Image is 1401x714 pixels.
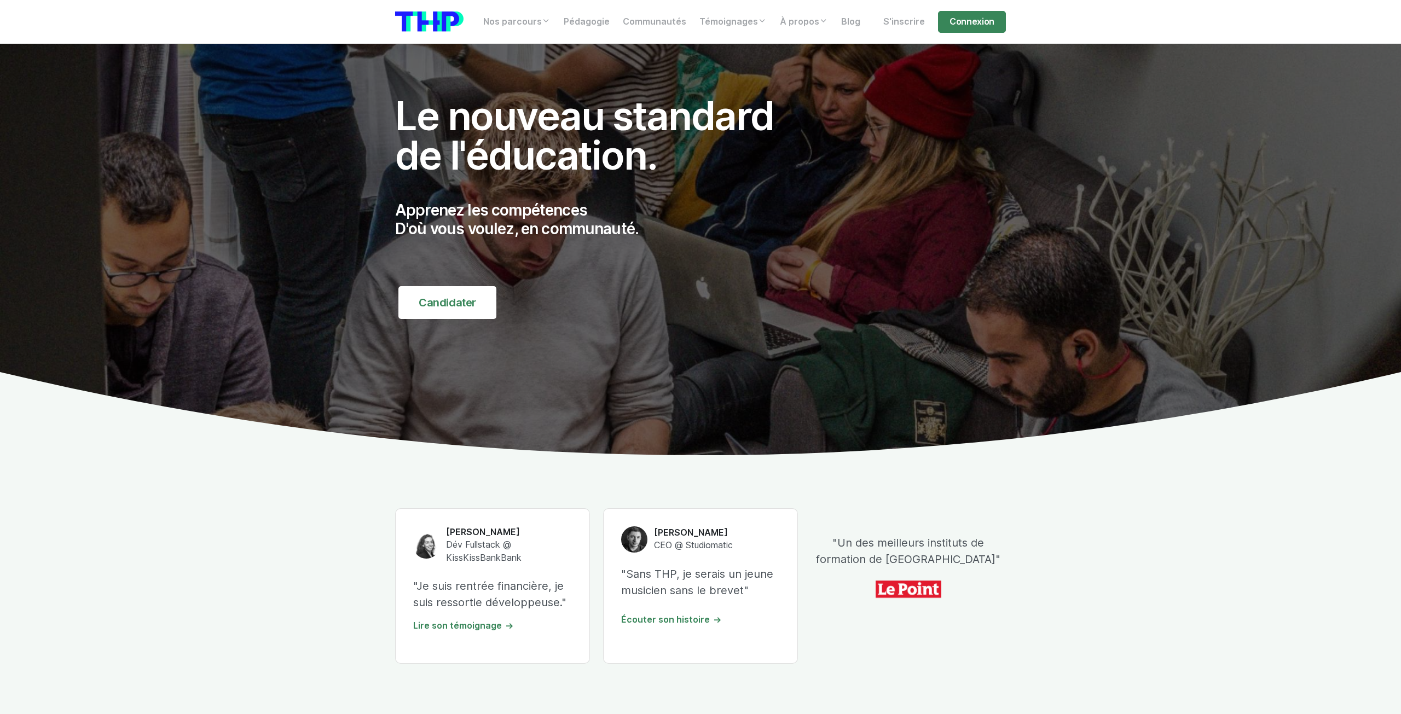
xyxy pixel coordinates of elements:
[877,11,931,33] a: S'inscrire
[773,11,835,33] a: À propos
[654,540,733,550] span: CEO @ Studiomatic
[413,578,572,611] p: "Je suis rentrée financière, je suis ressortie développeuse."
[477,11,557,33] a: Nos parcours
[621,566,780,599] p: "Sans THP, je serais un jeune musicien sans le brevet"
[835,11,867,33] a: Blog
[446,539,522,563] span: Dév Fullstack @ KissKissBankBank
[621,614,722,625] a: Écouter son histoire
[557,11,616,33] a: Pédagogie
[395,201,798,238] p: Apprenez les compétences D'où vous voulez, en communauté.
[398,286,496,319] a: Candidater
[693,11,773,33] a: Témoignages
[811,535,1006,567] p: "Un des meilleurs instituts de formation de [GEOGRAPHIC_DATA]"
[654,527,733,539] h6: [PERSON_NAME]
[938,11,1006,33] a: Connexion
[395,96,798,175] h1: Le nouveau standard de l'éducation.
[446,526,572,538] h6: [PERSON_NAME]
[413,532,439,559] img: Claire
[413,620,514,631] a: Lire son témoignage
[616,11,693,33] a: Communautés
[876,576,941,602] img: icon
[621,526,647,553] img: Anthony
[395,11,464,32] img: logo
